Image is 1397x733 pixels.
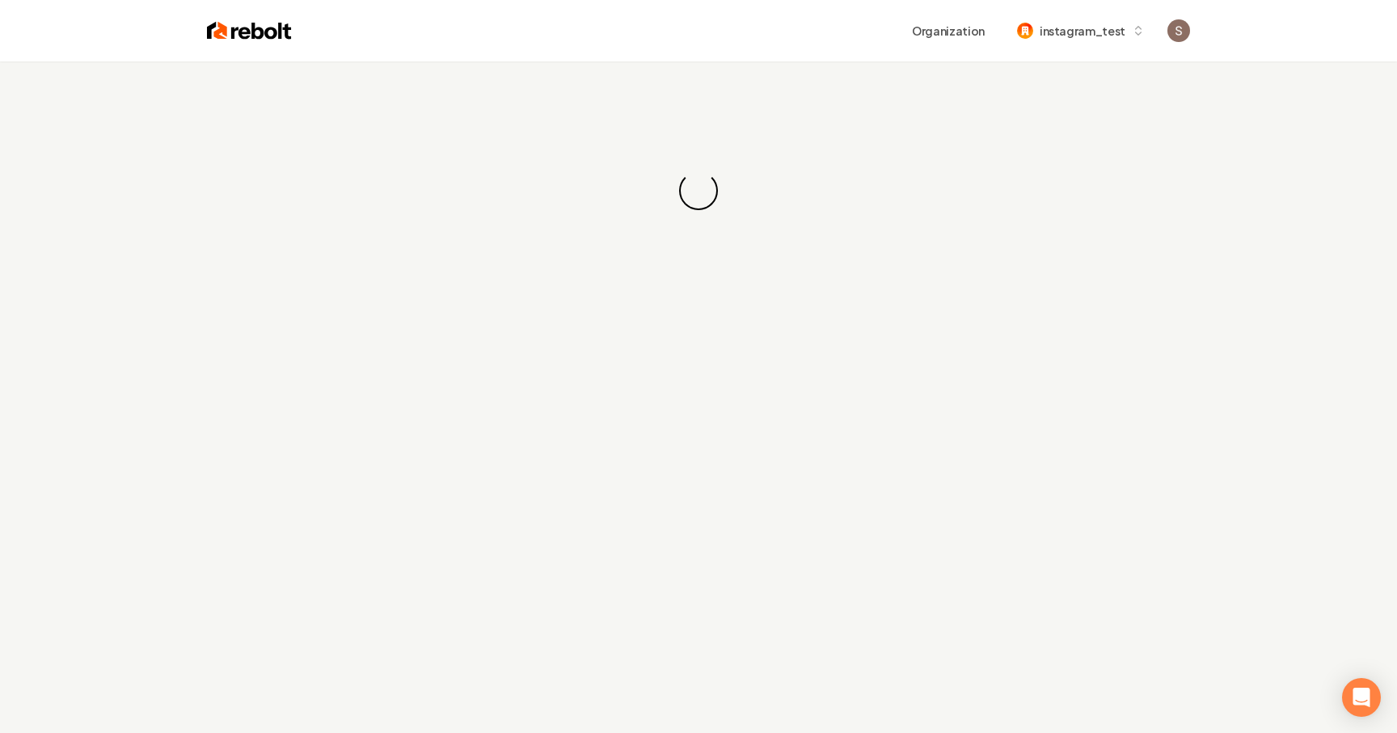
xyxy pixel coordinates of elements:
img: Santiago Vásquez [1167,19,1190,42]
div: Loading [674,166,723,215]
span: instagram_test [1040,23,1125,40]
button: Organization [902,16,994,45]
img: instagram_test [1017,23,1033,39]
button: Open user button [1167,19,1190,42]
div: Open Intercom Messenger [1342,678,1381,717]
img: Rebolt Logo [207,19,292,42]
